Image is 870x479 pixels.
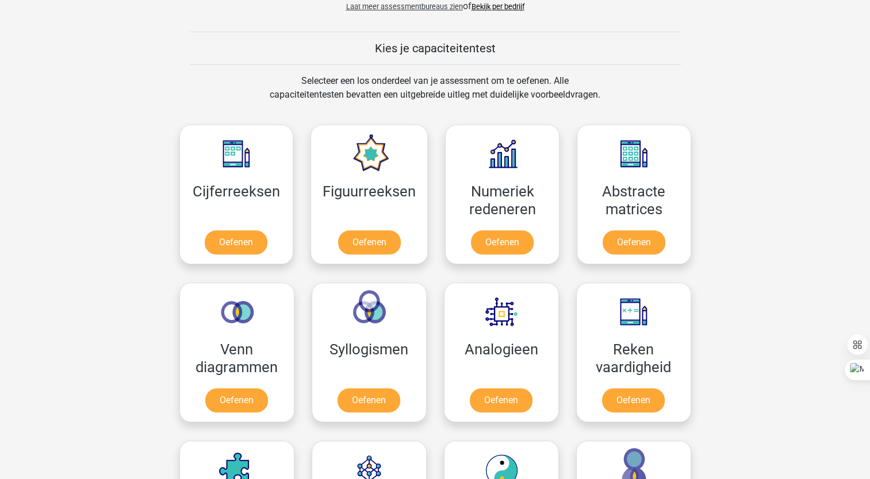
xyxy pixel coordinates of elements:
a: Oefenen [205,388,268,412]
h5: Kies je capaciteitentest [190,41,681,55]
a: Bekijk per bedrijf [472,2,524,11]
a: Oefenen [205,230,267,254]
a: Oefenen [602,388,665,412]
span: Laat meer assessmentbureaus zien [346,2,463,11]
div: Selecteer een los onderdeel van je assessment om te oefenen. Alle capaciteitentesten bevatten een... [259,74,611,115]
a: Oefenen [470,388,532,412]
a: Oefenen [603,230,665,254]
a: Oefenen [338,230,401,254]
a: Oefenen [471,230,534,254]
a: Oefenen [338,388,400,412]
